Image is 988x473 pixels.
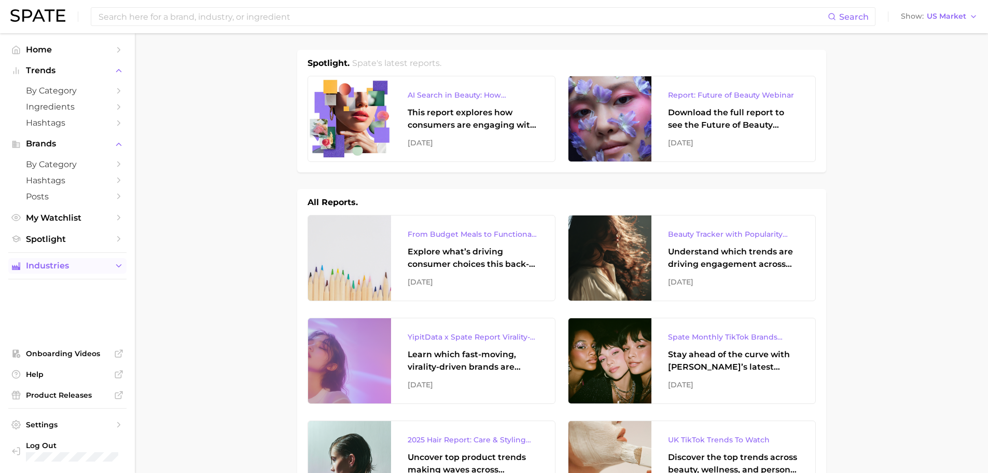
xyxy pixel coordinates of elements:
[8,387,127,403] a: Product Releases
[308,215,555,301] a: From Budget Meals to Functional Snacks: Food & Beverage Trends Shaping Consumer Behavior This Sch...
[8,231,127,247] a: Spotlight
[898,10,980,23] button: ShowUS Market
[8,83,127,99] a: by Category
[8,367,127,382] a: Help
[308,318,555,404] a: YipitData x Spate Report Virality-Driven Brands Are Taking a Slice of the Beauty PieLearn which f...
[668,331,799,343] div: Spate Monthly TikTok Brands Tracker
[408,228,538,240] div: From Budget Meals to Functional Snacks: Food & Beverage Trends Shaping Consumer Behavior This Sch...
[8,63,127,78] button: Trends
[26,45,109,55] span: Home
[8,438,127,465] a: Log out. Currently logged in with e-mail bwong@thorne.com.
[308,57,350,70] h1: Spotlight.
[26,213,109,223] span: My Watchlist
[668,106,799,131] div: Download the full report to see the Future of Beauty trends we unpacked during the webinar.
[308,76,555,162] a: AI Search in Beauty: How Consumers Are Using ChatGPT vs. Google SearchThis report explores how co...
[568,76,816,162] a: Report: Future of Beauty WebinarDownload the full report to see the Future of Beauty trends we un...
[8,210,127,226] a: My Watchlist
[26,102,109,112] span: Ingredients
[8,156,127,172] a: by Category
[8,42,127,58] a: Home
[26,234,109,244] span: Spotlight
[668,228,799,240] div: Beauty Tracker with Popularity Index
[26,118,109,128] span: Hashtags
[668,348,799,373] div: Stay ahead of the curve with [PERSON_NAME]’s latest monthly tracker, spotlighting the fastest-gro...
[8,115,127,131] a: Hashtags
[8,346,127,361] a: Onboarding Videos
[408,246,538,271] div: Explore what’s driving consumer choices this back-to-school season From budget-friendly meals to ...
[927,13,966,19] span: US Market
[26,159,109,169] span: by Category
[26,370,109,379] span: Help
[568,318,816,404] a: Spate Monthly TikTok Brands TrackerStay ahead of the curve with [PERSON_NAME]’s latest monthly tr...
[668,276,799,288] div: [DATE]
[668,434,799,446] div: UK TikTok Trends To Watch
[8,99,127,115] a: Ingredients
[10,9,65,22] img: SPATE
[668,137,799,149] div: [DATE]
[839,12,869,22] span: Search
[26,441,118,450] span: Log Out
[26,66,109,75] span: Trends
[26,390,109,400] span: Product Releases
[901,13,924,19] span: Show
[26,139,109,148] span: Brands
[408,276,538,288] div: [DATE]
[8,188,127,205] a: Posts
[26,420,109,429] span: Settings
[408,89,538,101] div: AI Search in Beauty: How Consumers Are Using ChatGPT vs. Google Search
[26,261,109,271] span: Industries
[408,434,538,446] div: 2025 Hair Report: Care & Styling Products
[408,137,538,149] div: [DATE]
[26,349,109,358] span: Onboarding Videos
[8,258,127,274] button: Industries
[668,246,799,271] div: Understand which trends are driving engagement across platforms in the skin, hair, makeup, and fr...
[8,417,127,433] a: Settings
[26,192,109,201] span: Posts
[26,86,109,96] span: by Category
[98,8,828,25] input: Search here for a brand, industry, or ingredient
[568,215,816,301] a: Beauty Tracker with Popularity IndexUnderstand which trends are driving engagement across platfor...
[352,57,441,70] h2: Spate's latest reports.
[668,89,799,101] div: Report: Future of Beauty Webinar
[8,136,127,152] button: Brands
[408,331,538,343] div: YipitData x Spate Report Virality-Driven Brands Are Taking a Slice of the Beauty Pie
[308,196,358,209] h1: All Reports.
[408,106,538,131] div: This report explores how consumers are engaging with AI-powered search tools — and what it means ...
[8,172,127,188] a: Hashtags
[408,348,538,373] div: Learn which fast-moving, virality-driven brands are leading the pack, the risks of viral growth, ...
[668,379,799,391] div: [DATE]
[26,175,109,185] span: Hashtags
[408,379,538,391] div: [DATE]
